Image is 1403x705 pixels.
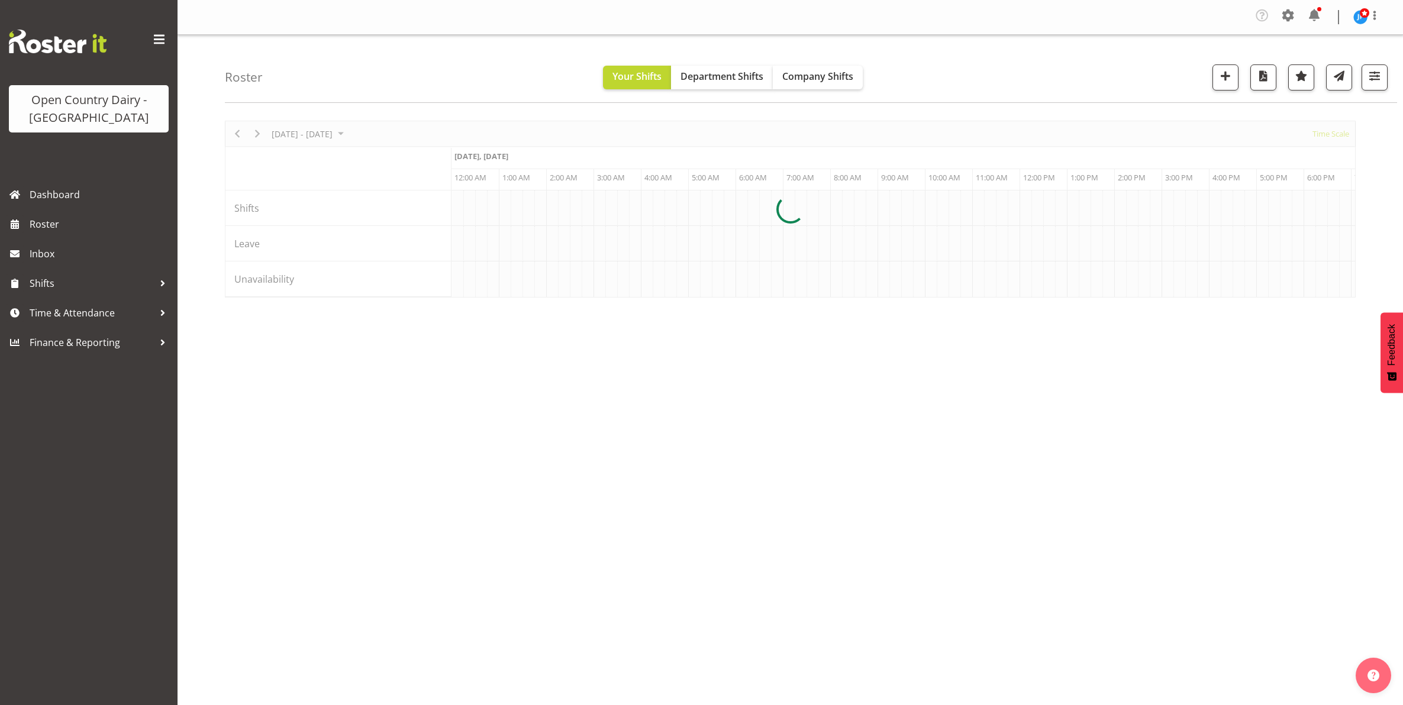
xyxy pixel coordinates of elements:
[1326,64,1352,90] button: Send a list of all shifts for the selected filtered period to all rostered employees.
[1381,312,1403,393] button: Feedback - Show survey
[680,70,763,83] span: Department Shifts
[225,70,263,84] h4: Roster
[30,245,172,263] span: Inbox
[1367,670,1379,681] img: help-xxl-2.png
[603,66,671,89] button: Your Shifts
[1386,324,1397,366] span: Feedback
[30,186,172,203] span: Dashboard
[1212,64,1238,90] button: Add a new shift
[30,274,154,292] span: Shifts
[9,30,107,53] img: Rosterit website logo
[30,304,154,322] span: Time & Attendance
[1353,10,1367,24] img: jason-porter10044.jpg
[1288,64,1314,90] button: Highlight an important date within the roster.
[1362,64,1388,90] button: Filter Shifts
[782,70,853,83] span: Company Shifts
[671,66,773,89] button: Department Shifts
[612,70,662,83] span: Your Shifts
[30,215,172,233] span: Roster
[21,91,157,127] div: Open Country Dairy - [GEOGRAPHIC_DATA]
[773,66,863,89] button: Company Shifts
[1250,64,1276,90] button: Download a PDF of the roster according to the set date range.
[30,334,154,351] span: Finance & Reporting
